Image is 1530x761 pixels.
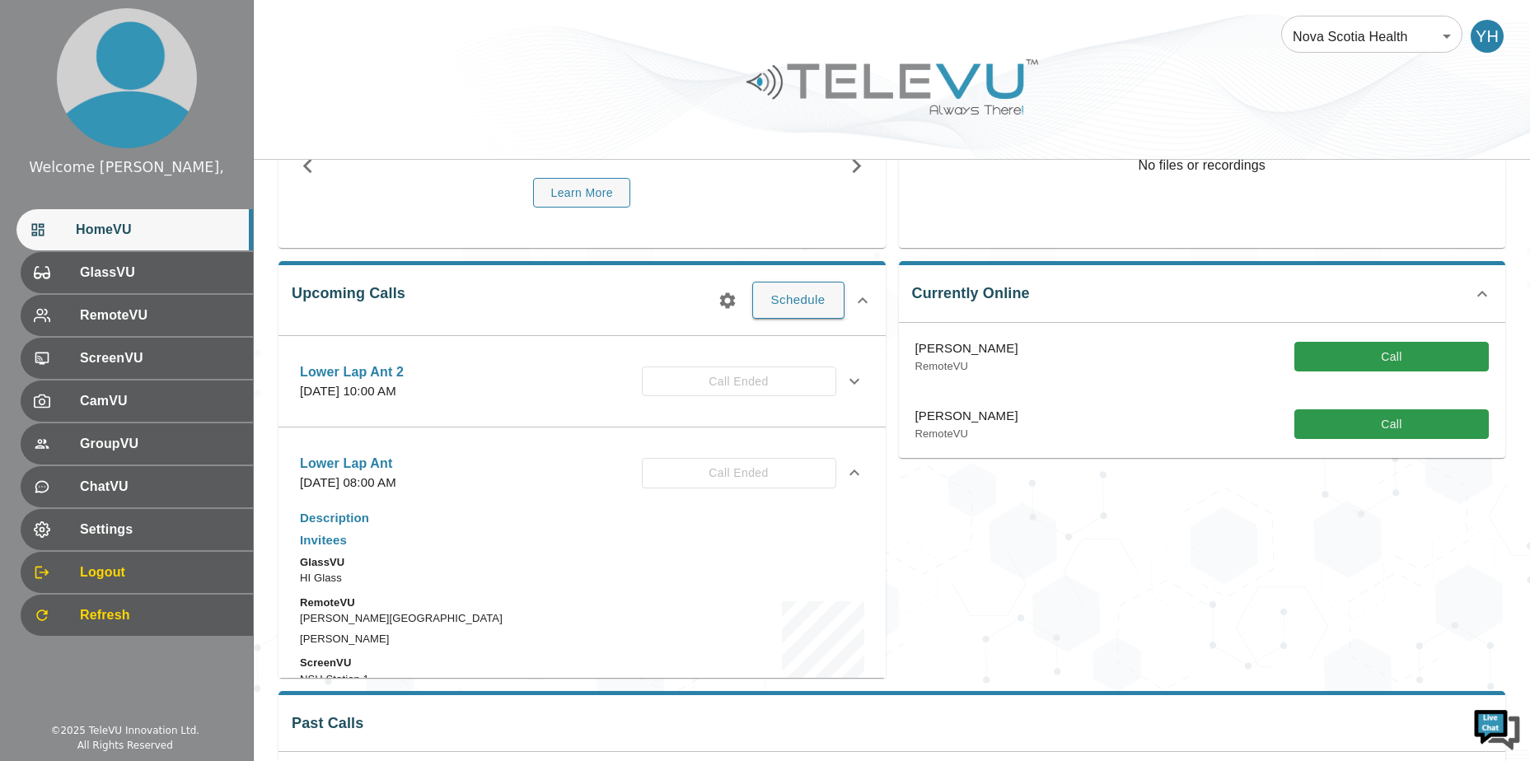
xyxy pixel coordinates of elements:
p: [PERSON_NAME][GEOGRAPHIC_DATA] [300,610,616,627]
button: Learn More [533,178,630,208]
img: d_736959983_company_1615157101543_736959983 [28,77,69,118]
div: HomeVU [16,209,253,250]
div: © 2025 TeleVU Innovation Ltd. [50,723,199,738]
p: RemoteVU [300,595,616,611]
p: Lower Lap Ant [300,454,396,474]
span: HomeVU [76,220,240,240]
textarea: Type your message and hit 'Enter' [8,450,314,507]
p: [PERSON_NAME] [300,631,616,647]
div: Refresh [21,595,253,636]
p: Lower Lap Ant 2 [300,362,404,382]
div: ScreenVU [21,338,253,379]
p: RemoteVU [915,358,1018,375]
p: Description [300,509,616,528]
div: All Rights Reserved [77,738,173,753]
p: ScreenVU [300,655,616,671]
span: We're online! [96,208,227,374]
p: [PERSON_NAME] [915,339,1018,358]
p: GlassVU [300,554,616,571]
span: Logout [80,563,240,582]
div: CamVU [21,380,253,422]
div: Chat with us now [86,86,277,108]
span: GlassVU [80,263,240,282]
div: Lower Lap Ant 2[DATE] 10:00 AMCall Ended [287,352,877,411]
div: RemoteVU [21,295,253,336]
div: Logout [21,552,253,593]
span: ScreenVU [80,348,240,368]
div: GroupVU [21,423,253,465]
p: [DATE] 10:00 AM [300,382,404,401]
div: Welcome [PERSON_NAME], [29,156,224,178]
div: YH [1471,20,1504,53]
img: profile.png [57,8,197,148]
img: Logo [744,53,1041,121]
span: GroupVU [80,434,240,454]
div: Nova Scotia Health [1281,13,1462,59]
p: [DATE] 08:00 AM [300,474,396,493]
img: Chat Widget [1472,703,1522,753]
div: Lower Lap Ant[DATE] 08:00 AMCall Ended [287,444,877,502]
p: HI Glass [300,570,616,586]
p: RemoteVU [915,426,1018,442]
div: Settings [21,509,253,550]
span: Settings [80,520,240,539]
p: NSH Station 1 [300,671,616,688]
button: Call [1294,342,1489,372]
span: RemoteVU [80,306,240,325]
span: Refresh [80,605,240,625]
p: [PERSON_NAME] [915,407,1018,426]
div: ChatVU [21,466,253,507]
div: GlassVU [21,252,253,293]
span: CamVU [80,391,240,411]
p: No files or recordings [899,83,1506,248]
p: Invitees [300,531,616,550]
span: ChatVU [80,477,240,497]
button: Call [1294,409,1489,440]
button: Schedule [752,282,845,318]
div: Minimize live chat window [270,8,310,48]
